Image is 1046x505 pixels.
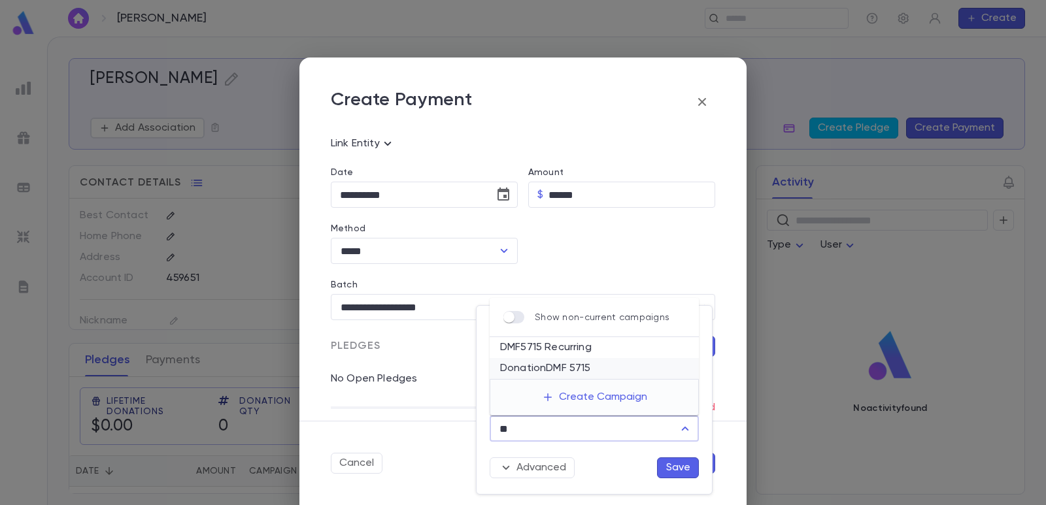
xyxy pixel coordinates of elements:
button: Create Campaign [531,385,658,410]
button: Advanced [490,457,575,478]
li: DMF5715 Recurring [490,337,699,358]
p: Show non-current campaigns [535,312,669,323]
li: DonationDMF 5715 [490,358,699,379]
button: Close [676,419,694,438]
button: Save [657,457,699,478]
